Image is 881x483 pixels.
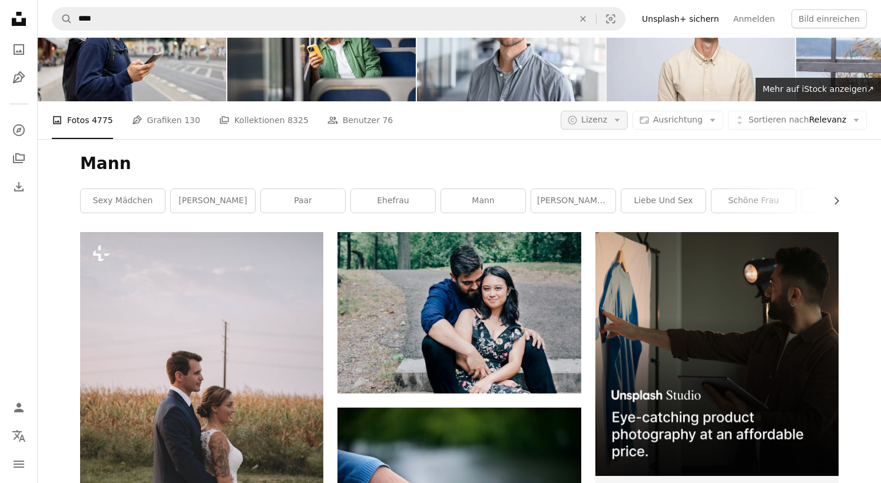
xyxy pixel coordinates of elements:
[184,114,200,127] span: 130
[80,410,323,421] a: Braut und Bräutigam, die auf einem Feld stehen
[728,111,867,130] button: Sortieren nachRelevanz
[80,153,839,174] h1: Mann
[132,101,200,139] a: Grafiken 130
[653,115,703,124] span: Ausrichtung
[261,189,345,213] a: Paar
[81,189,165,213] a: Sexy Mädchen
[826,189,839,213] button: Liste nach rechts verschieben
[219,101,309,139] a: Kollektionen 8325
[531,189,615,213] a: [PERSON_NAME] und Frau
[7,396,31,419] a: Anmelden / Registrieren
[7,147,31,170] a: Kollektionen
[441,189,525,213] a: Mann
[595,232,839,475] img: file-1715714098234-25b8b4e9d8faimage
[52,7,625,31] form: Finden Sie Bildmaterial auf der ganzen Webseite
[7,452,31,476] button: Menü
[7,118,31,142] a: Entdecken
[763,84,874,94] span: Mehr auf iStock anzeigen ↗
[570,8,596,30] button: Löschen
[7,7,31,33] a: Startseite — Unsplash
[748,115,809,124] span: Sortieren nach
[748,114,846,126] span: Relevanz
[7,424,31,448] button: Sprache
[337,307,581,318] a: Mann mit blauem Hemd und schwarzer Hose und Frau in schwarzem Blumenkleid
[711,189,796,213] a: schöne Frau
[52,8,72,30] button: Unsplash suchen
[7,175,31,199] a: Bisherige Downloads
[7,66,31,90] a: Grafiken
[756,78,881,101] a: Mehr auf iStock anzeigen↗
[621,189,706,213] a: Liebe und Sex
[581,115,607,124] span: Lizenz
[287,114,309,127] span: 8325
[7,38,31,61] a: Fotos
[337,232,581,393] img: Mann mit blauem Hemd und schwarzer Hose und Frau in schwarzem Blumenkleid
[171,189,255,213] a: [PERSON_NAME]
[632,111,723,130] button: Ausrichtung
[726,9,782,28] a: Anmelden
[561,111,628,130] button: Lizenz
[597,8,625,30] button: Visuelle Suche
[351,189,435,213] a: Ehefrau
[382,114,393,127] span: 76
[327,101,393,139] a: Benutzer 76
[635,9,726,28] a: Unsplash+ sichern
[791,9,867,28] button: Bild einreichen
